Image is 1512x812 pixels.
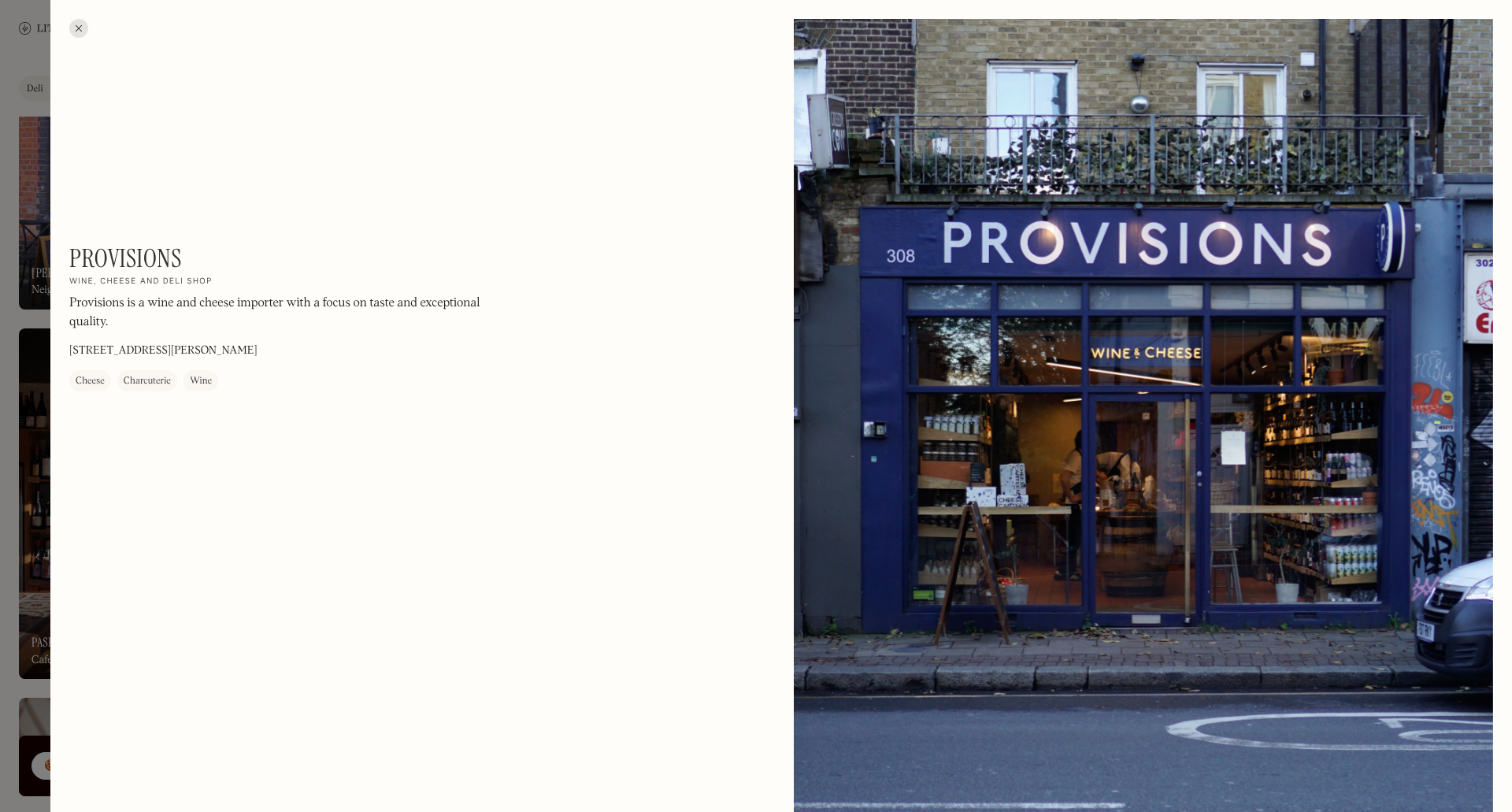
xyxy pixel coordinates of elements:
[76,374,105,390] div: Cheese
[124,374,171,390] div: Charcuterie
[190,374,212,390] div: Wine
[69,243,182,273] h1: Provisions
[69,343,258,360] p: [STREET_ADDRESS][PERSON_NAME]
[69,295,495,332] p: Provisions is a wine and cheese importer with a focus on taste and exceptional quality.
[69,277,213,288] h2: Wine, cheese and deli shop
